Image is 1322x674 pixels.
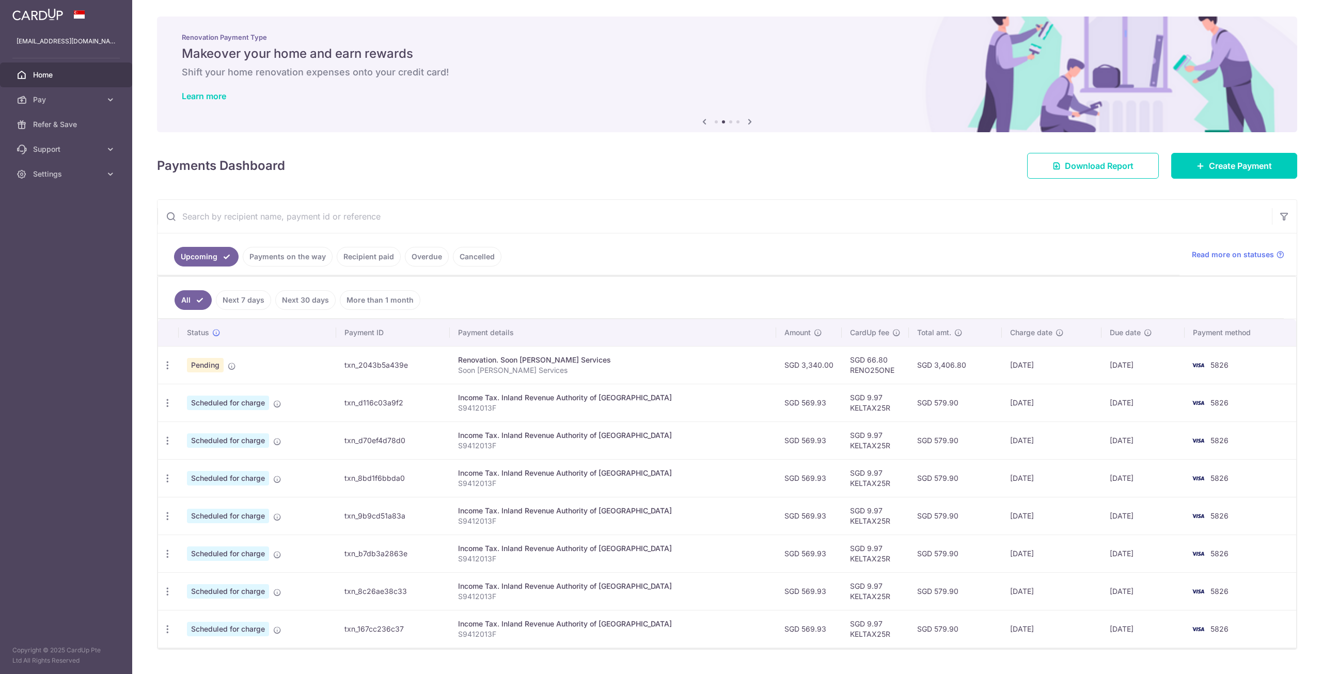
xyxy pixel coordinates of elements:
img: Bank Card [1188,623,1208,635]
td: SGD 66.80 RENO25ONE [842,346,909,384]
td: txn_d70ef4d78d0 [336,421,450,459]
span: 5826 [1210,436,1229,445]
div: Renovation. Soon [PERSON_NAME] Services [458,355,768,365]
img: Bank Card [1188,472,1208,484]
td: txn_9b9cd51a83a [336,497,450,535]
span: 5826 [1210,360,1229,369]
a: Create Payment [1171,153,1297,179]
span: Scheduled for charge [187,433,269,448]
td: [DATE] [1101,572,1185,610]
div: Income Tax. Inland Revenue Authority of [GEOGRAPHIC_DATA] [458,619,768,629]
td: [DATE] [1101,497,1185,535]
span: 5826 [1210,511,1229,520]
span: Scheduled for charge [187,584,269,599]
td: SGD 3,340.00 [776,346,842,384]
td: [DATE] [1002,384,1101,421]
td: SGD 569.93 [776,384,842,421]
span: Read more on statuses [1192,249,1274,260]
span: Status [187,327,209,338]
td: SGD 579.90 [909,535,1002,572]
p: S9412013F [458,554,768,564]
p: S9412013F [458,629,768,639]
a: Next 7 days [216,290,271,310]
td: SGD 9.97 KELTAX25R [842,384,909,421]
td: SGD 569.93 [776,421,842,459]
a: Overdue [405,247,449,267]
a: Recipient paid [337,247,401,267]
a: Cancelled [453,247,501,267]
td: SGD 569.93 [776,572,842,610]
h4: Payments Dashboard [157,156,285,175]
span: Scheduled for charge [187,471,269,485]
td: [DATE] [1002,459,1101,497]
td: txn_8c26ae38c33 [336,572,450,610]
td: txn_8bd1f6bbda0 [336,459,450,497]
td: txn_2043b5a439e [336,346,450,384]
td: [DATE] [1101,346,1185,384]
span: Pay [33,95,101,105]
span: 5826 [1210,398,1229,407]
span: Scheduled for charge [187,396,269,410]
td: SGD 9.97 KELTAX25R [842,421,909,459]
td: SGD 9.97 KELTAX25R [842,535,909,572]
td: SGD 579.90 [909,497,1002,535]
td: SGD 3,406.80 [909,346,1002,384]
span: 5826 [1210,587,1229,595]
td: [DATE] [1002,572,1101,610]
img: Bank Card [1188,547,1208,560]
td: [DATE] [1101,535,1185,572]
img: Bank Card [1188,359,1208,371]
div: Income Tax. Inland Revenue Authority of [GEOGRAPHIC_DATA] [458,393,768,403]
a: Learn more [182,91,226,101]
a: Upcoming [174,247,239,267]
p: S9412013F [458,403,768,413]
td: [DATE] [1101,610,1185,648]
span: Due date [1110,327,1141,338]
p: S9412013F [458,516,768,526]
h5: Makeover your home and earn rewards [182,45,1272,62]
td: [DATE] [1101,459,1185,497]
p: [EMAIL_ADDRESS][DOMAIN_NAME] [17,36,116,46]
td: txn_167cc236c37 [336,610,450,648]
td: SGD 9.97 KELTAX25R [842,459,909,497]
td: SGD 9.97 KELTAX25R [842,497,909,535]
td: txn_b7db3a2863e [336,535,450,572]
p: S9412013F [458,478,768,489]
span: Refer & Save [33,119,101,130]
span: Amount [784,327,811,338]
a: Download Report [1027,153,1159,179]
td: SGD 579.90 [909,610,1002,648]
p: S9412013F [458,441,768,451]
th: Payment ID [336,319,450,346]
td: SGD 569.93 [776,535,842,572]
div: Income Tax. Inland Revenue Authority of [GEOGRAPHIC_DATA] [458,543,768,554]
td: SGD 569.93 [776,610,842,648]
td: SGD 579.90 [909,459,1002,497]
div: Income Tax. Inland Revenue Authority of [GEOGRAPHIC_DATA] [458,430,768,441]
div: Income Tax. Inland Revenue Authority of [GEOGRAPHIC_DATA] [458,468,768,478]
img: Bank Card [1188,510,1208,522]
div: Income Tax. Inland Revenue Authority of [GEOGRAPHIC_DATA] [458,581,768,591]
a: More than 1 month [340,290,420,310]
span: Pending [187,358,224,372]
span: Settings [33,169,101,179]
img: CardUp [12,8,63,21]
th: Payment method [1185,319,1296,346]
span: 5826 [1210,624,1229,633]
span: 5826 [1210,474,1229,482]
td: [DATE] [1002,346,1101,384]
span: Home [33,70,101,80]
th: Payment details [450,319,776,346]
td: [DATE] [1002,610,1101,648]
p: Renovation Payment Type [182,33,1272,41]
td: SGD 579.90 [909,384,1002,421]
td: SGD 569.93 [776,459,842,497]
img: Bank Card [1188,585,1208,598]
img: Bank Card [1188,397,1208,409]
td: SGD 579.90 [909,421,1002,459]
div: Income Tax. Inland Revenue Authority of [GEOGRAPHIC_DATA] [458,506,768,516]
span: Support [33,144,101,154]
td: [DATE] [1101,384,1185,421]
td: SGD 9.97 KELTAX25R [842,610,909,648]
img: Renovation banner [157,17,1297,132]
